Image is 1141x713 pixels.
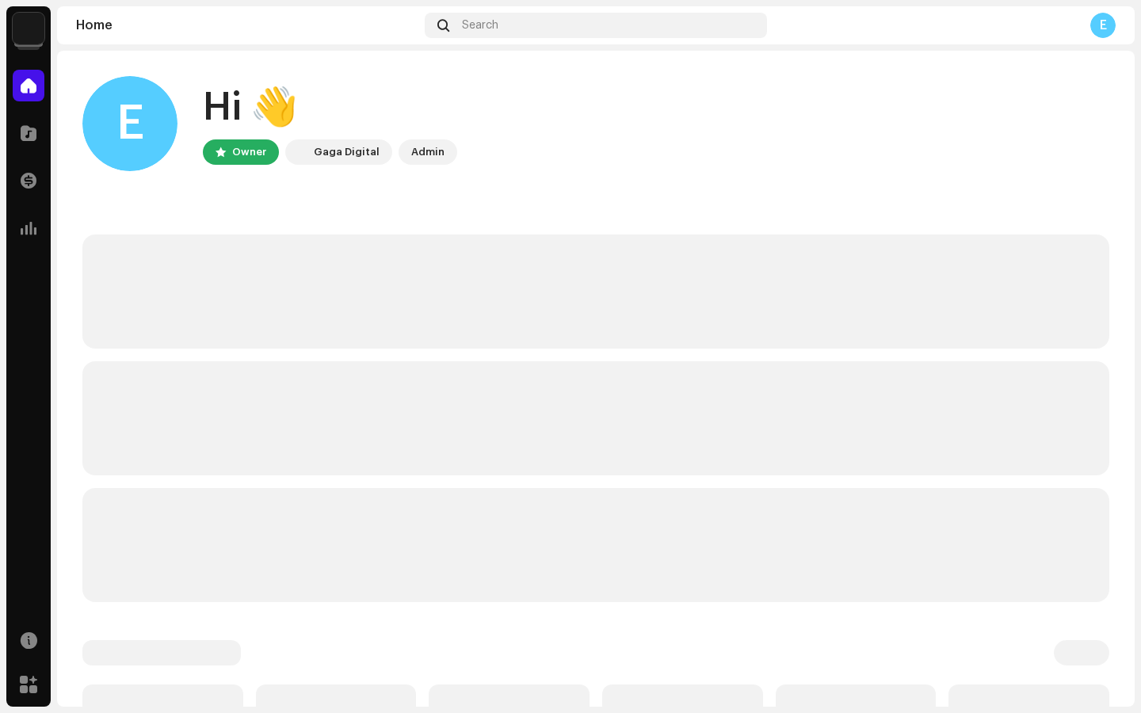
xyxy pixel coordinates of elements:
div: Admin [411,143,445,162]
img: 453f334c-f748-4872-8c54-119385e0a782 [13,13,44,44]
div: E [82,76,177,171]
div: Owner [232,143,266,162]
img: 453f334c-f748-4872-8c54-119385e0a782 [288,143,307,162]
div: Hi 👋 [203,82,457,133]
div: Gaga Digital [314,143,380,162]
div: E [1090,13,1116,38]
div: Home [76,19,418,32]
span: Search [462,19,498,32]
